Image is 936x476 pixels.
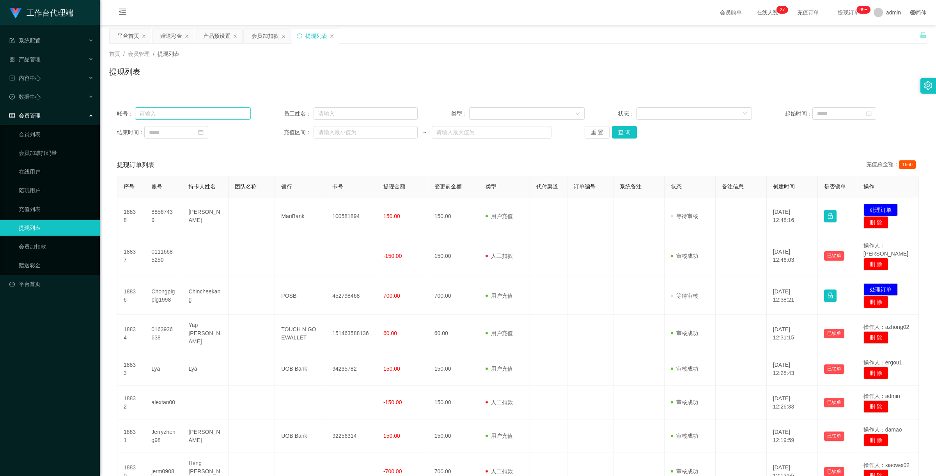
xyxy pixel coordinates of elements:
td: 88567439 [145,197,182,235]
span: 银行 [281,183,292,190]
span: 操作人：xiaowei02 [863,462,909,468]
td: [DATE] 12:26:33 [767,386,818,419]
i: 图标: close [233,34,238,39]
a: 赠送彩金 [19,258,94,273]
i: 图标: close [142,34,146,39]
span: 700.00 [383,293,400,299]
span: 用户充值 [486,293,513,299]
td: 18837 [117,235,145,277]
p: 2 [780,6,782,14]
span: 充值订单 [793,10,823,15]
span: 操作人：[PERSON_NAME] [863,242,908,257]
td: Chongpigpig1998 [145,277,182,315]
button: 删 除 [863,216,888,229]
span: 人工扣款 [486,468,513,474]
span: 审核成功 [671,330,698,336]
span: 审核成功 [671,468,698,474]
td: [DATE] 12:38:21 [767,277,818,315]
img: logo.9652507e.png [9,8,22,19]
button: 重 置 [585,126,610,139]
span: 结束时间： [117,128,144,137]
i: 图标: menu-fold [109,0,136,25]
td: TOUCH N GO EWALLET [275,315,326,352]
span: 等待审核 [671,293,698,299]
span: 序号 [124,183,135,190]
span: 状态 [671,183,682,190]
span: 在线人数 [753,10,782,15]
span: 卡号 [332,183,343,190]
button: 已锁单 [824,364,844,374]
span: 会员管理 [9,112,41,119]
span: 审核成功 [671,366,698,372]
span: 系统配置 [9,37,41,44]
td: Lya [145,352,182,386]
span: ~ [418,128,432,137]
td: 452798468 [326,277,377,315]
span: 用户充值 [486,213,513,219]
td: 01116685250 [145,235,182,277]
button: 删 除 [863,400,888,413]
span: -150.00 [383,399,402,405]
sup: 1017 [856,6,870,14]
button: 处理订单 [863,283,898,296]
input: 请输入最小值为 [314,126,418,139]
td: UOB Bank [275,352,326,386]
span: 等待审核 [671,213,698,219]
td: Jerryzheng98 [145,419,182,453]
button: 删 除 [863,296,888,308]
td: 150.00 [428,197,479,235]
div: 会员加扣款 [252,28,279,43]
td: 18831 [117,419,145,453]
td: [DATE] 12:46:03 [767,235,818,277]
button: 删 除 [863,367,888,379]
td: [PERSON_NAME] [182,197,229,235]
span: 1660 [899,160,916,169]
i: 图标: sync [297,33,302,39]
span: 账号： [117,110,135,118]
div: 赠送彩金 [160,28,182,43]
button: 删 除 [863,258,888,270]
td: [DATE] 12:19:59 [767,419,818,453]
td: 18838 [117,197,145,235]
td: 150.00 [428,352,479,386]
span: 是否锁单 [824,183,846,190]
i: 图标: form [9,38,15,43]
span: 备注信息 [722,183,744,190]
td: 150.00 [428,235,479,277]
button: 图标: lock [824,210,837,222]
span: 起始时间： [785,110,812,118]
button: 查 询 [612,126,637,139]
i: 图标: setting [924,81,932,90]
button: 已锁单 [824,398,844,407]
span: 团队名称 [235,183,257,190]
button: 已锁单 [824,251,844,261]
span: 提现金额 [383,183,405,190]
span: 操作人：admin [863,393,900,399]
span: 产品管理 [9,56,41,62]
span: 操作人：damao [863,426,902,433]
span: 60.00 [383,330,397,336]
td: 151463588136 [326,315,377,352]
td: 700.00 [428,277,479,315]
td: 18834 [117,315,145,352]
span: 内容中心 [9,75,41,81]
input: 请输入 [314,107,418,120]
i: 图标: unlock [920,32,927,39]
a: 在线用户 [19,164,94,179]
td: 150.00 [428,419,479,453]
button: 已锁单 [824,329,844,338]
span: 类型： [451,110,470,118]
a: 会员加减打码量 [19,145,94,161]
td: alextan00 [145,386,182,419]
a: 充值列表 [19,201,94,217]
i: 图标: profile [9,75,15,81]
i: 图标: table [9,113,15,118]
td: 92256314 [326,419,377,453]
i: 图标: close [184,34,189,39]
span: 首页 [109,51,120,57]
td: 100581894 [326,197,377,235]
span: 创建时间 [773,183,795,190]
td: 18832 [117,386,145,419]
td: MariBank [275,197,326,235]
td: UOB Bank [275,419,326,453]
